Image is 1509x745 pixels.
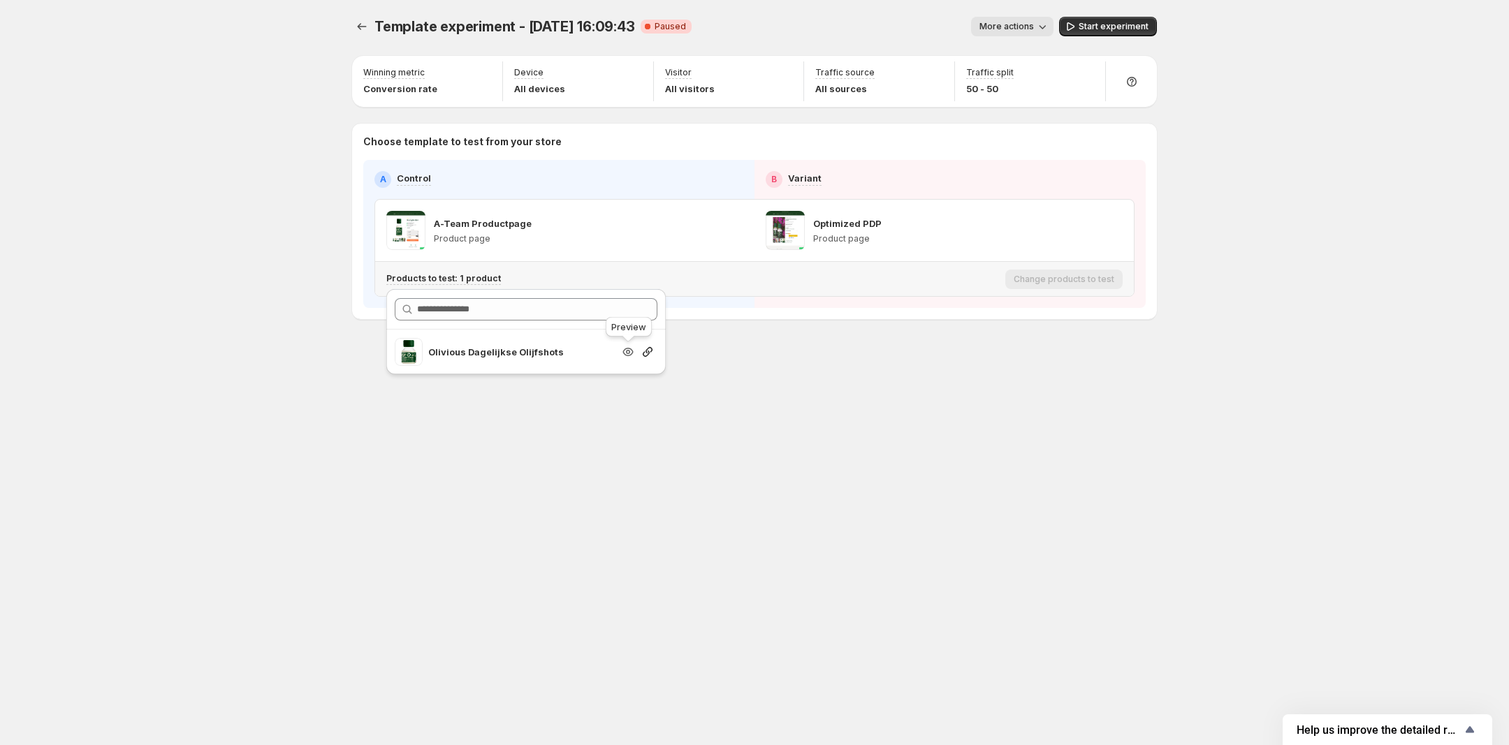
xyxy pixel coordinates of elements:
[380,174,386,185] h2: A
[655,21,686,32] span: Paused
[1297,723,1461,737] span: Help us improve the detailed report for A/B campaigns
[352,17,372,36] button: Experiments
[1297,721,1478,738] button: Show survey - Help us improve the detailed report for A/B campaigns
[966,67,1014,78] p: Traffic split
[771,174,777,185] h2: B
[395,338,423,366] img: Olivious Dagelijkse Olijfshots
[966,82,1014,96] p: 50 - 50
[434,233,532,244] p: Product page
[766,211,805,250] img: Optimized PDP
[434,216,532,230] p: A-Team Productpage
[386,211,425,250] img: A-Team Productpage
[1059,17,1157,36] button: Start experiment
[815,82,875,96] p: All sources
[813,233,882,244] p: Product page
[665,67,692,78] p: Visitor
[386,338,666,366] ul: Search for and select a customer segment
[374,18,635,35] span: Template experiment - [DATE] 16:09:43
[514,82,565,96] p: All devices
[397,171,431,185] p: Control
[386,273,501,284] p: Products to test: 1 product
[363,135,1146,149] p: Choose template to test from your store
[428,345,613,359] p: Olivious Dagelijkse Olijfshots
[514,67,544,78] p: Device
[363,67,425,78] p: Winning metric
[813,216,882,230] p: Optimized PDP
[979,21,1034,32] span: More actions
[971,17,1054,36] button: More actions
[1079,21,1149,32] span: Start experiment
[815,67,875,78] p: Traffic source
[363,82,437,96] p: Conversion rate
[788,171,822,185] p: Variant
[665,82,715,96] p: All visitors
